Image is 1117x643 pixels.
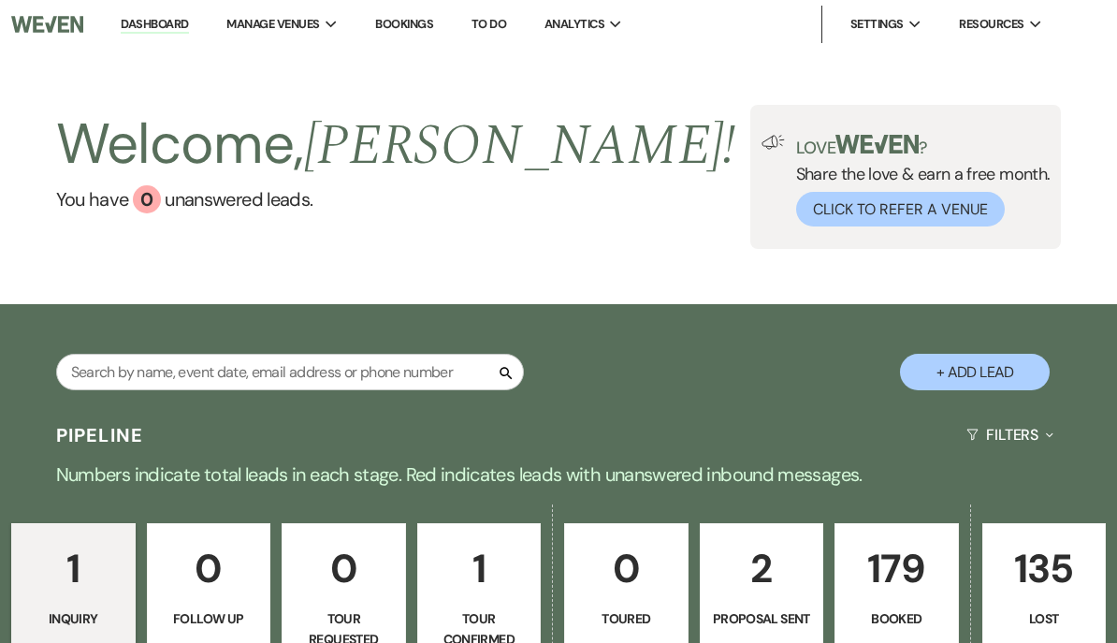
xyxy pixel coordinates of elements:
p: Follow Up [159,608,259,629]
button: Click to Refer a Venue [796,192,1005,227]
span: [PERSON_NAME] ! [304,103,736,189]
img: loud-speaker-illustration.svg [762,135,785,150]
button: Filters [959,410,1061,460]
div: Share the love & earn a free month. [785,135,1051,227]
a: To Do [471,16,506,32]
h3: Pipeline [56,422,144,448]
p: Booked [847,608,947,629]
p: Inquiry [23,608,123,629]
p: 1 [23,537,123,600]
span: Resources [959,15,1023,34]
h2: Welcome, [56,105,736,185]
a: Dashboard [121,16,188,34]
img: weven-logo-green.svg [835,135,919,153]
span: Settings [850,15,904,34]
p: 2 [712,537,812,600]
p: 135 [994,537,1095,600]
p: Love ? [796,135,1051,156]
a: You have 0 unanswered leads. [56,185,736,213]
img: Weven Logo [11,5,83,44]
div: 0 [133,185,161,213]
p: 179 [847,537,947,600]
p: Proposal Sent [712,608,812,629]
p: 0 [294,537,394,600]
p: 1 [429,537,529,600]
p: 0 [576,537,676,600]
span: Manage Venues [226,15,319,34]
a: Bookings [375,16,433,32]
input: Search by name, event date, email address or phone number [56,354,524,390]
button: + Add Lead [900,354,1050,390]
p: 0 [159,537,259,600]
span: Analytics [544,15,604,34]
p: Toured [576,608,676,629]
p: Lost [994,608,1095,629]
